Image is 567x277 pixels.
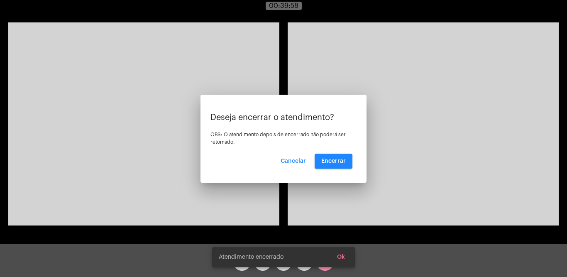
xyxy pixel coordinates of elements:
span: Atendimento encerrado [219,253,283,261]
span: Ok [337,254,345,260]
p: Deseja encerrar o atendimento? [210,113,357,122]
span: Encerrar [321,158,346,164]
span: OBS: O atendimento depois de encerrado não poderá ser retomado. [210,132,346,145]
span: 00:39:58 [269,2,298,9]
button: Encerrar [315,154,352,169]
button: Cancelar [274,154,313,169]
span: Cancelar [281,158,306,164]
